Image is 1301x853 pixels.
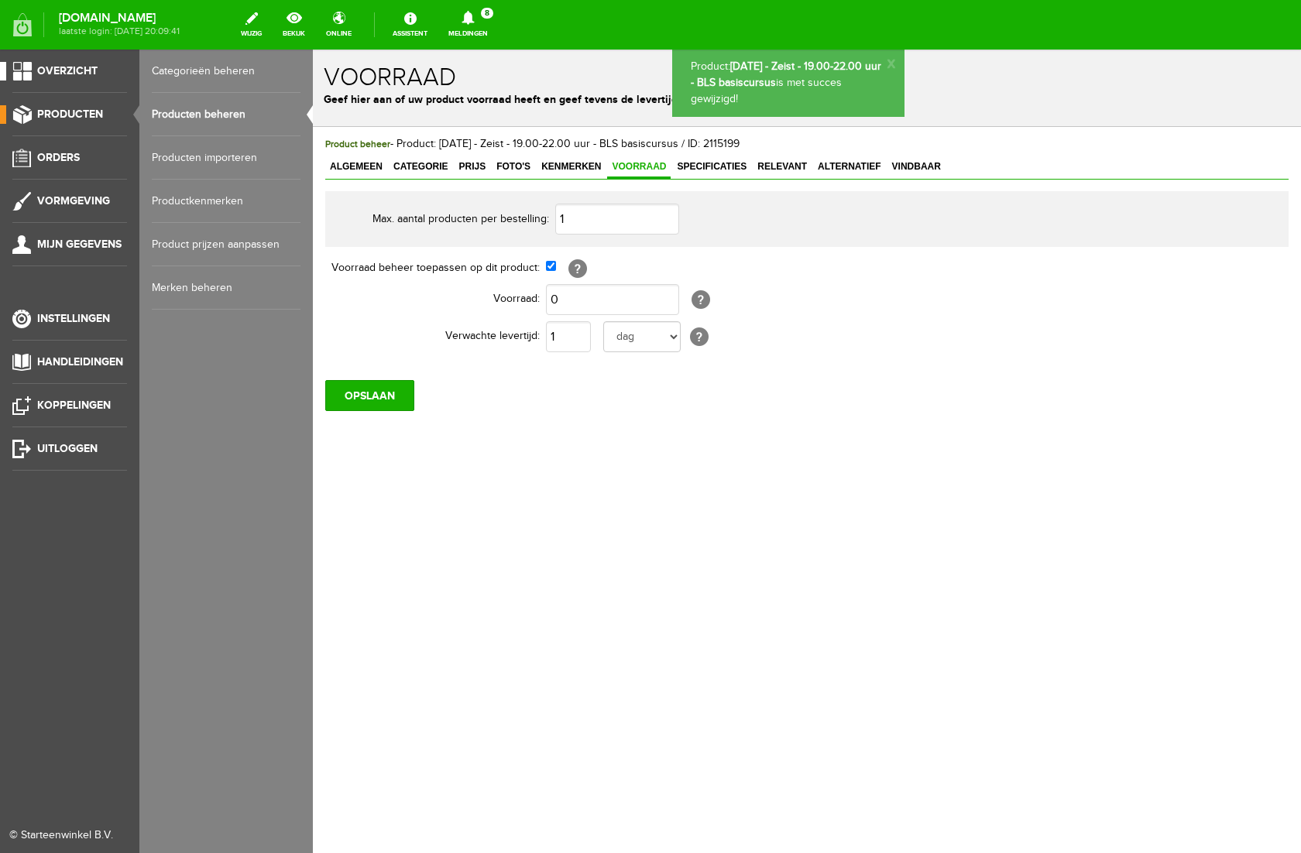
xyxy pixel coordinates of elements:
[152,266,300,310] a: Merken beheren
[22,151,242,188] th: Max. aantal producten per bestelling:
[379,241,397,259] span: [?]
[76,111,139,122] span: Categorie
[152,223,300,266] a: Product prijzen aanpassen
[12,231,233,269] th: Voorraad:
[359,107,438,129] a: Specificaties
[37,442,98,455] span: Uitloggen
[76,107,139,129] a: Categorie
[224,107,293,129] a: Kenmerken
[152,136,300,180] a: Producten importeren
[224,111,293,122] span: Kenmerken
[59,27,180,36] span: laatste login: [DATE] 20:09:41
[378,11,568,39] b: [DATE] - Zeist - 19.00-22.00 uur - BLS basiscursus
[440,107,499,129] a: Relevant
[152,50,300,93] a: Categorieën beheren
[152,180,300,223] a: Productkenmerken
[37,312,110,325] span: Instellingen
[37,194,110,207] span: Vormgeving
[383,8,437,42] a: Assistent
[359,111,438,122] span: Specificaties
[575,5,582,21] a: x
[59,14,180,22] strong: [DOMAIN_NAME]
[37,355,123,368] span: Handleidingen
[440,111,499,122] span: Relevant
[500,111,573,122] span: Alternatief
[575,107,633,129] a: Vindbaar
[179,107,222,129] a: Foto's
[179,111,222,122] span: Foto's
[141,111,177,122] span: Prijs
[12,107,74,129] a: Algemeen
[9,827,118,844] div: © Starteenwinkel B.V.
[575,111,633,122] span: Vindbaar
[232,8,271,42] a: wijzig
[11,15,977,42] h1: Voorraad
[294,107,358,129] a: Voorraad
[12,331,101,361] input: OPSLAAN
[500,107,573,129] a: Alternatief
[481,8,493,19] span: 8
[37,64,98,77] span: Overzicht
[12,89,77,100] span: Product beheer
[37,151,80,164] span: Orders
[256,210,274,228] span: [?]
[439,8,497,42] a: Meldingen8
[37,238,122,251] span: Mijn gegevens
[12,111,74,122] span: Algemeen
[152,93,300,136] a: Producten beheren
[12,269,233,306] th: Verwachte levertijd:
[141,107,177,129] a: Prijs
[12,88,427,101] span: - Product: [DATE] - Zeist - 19.00-22.00 uur - BLS basiscursus / ID: 2115199
[11,42,977,58] p: Geef hier aan of uw product voorraad heeft en geef tevens de levertijd op.
[12,205,233,231] th: Voorraad beheer toepassen op dit product:
[273,8,314,42] a: bekijk
[377,278,396,296] span: [?]
[378,9,573,58] p: Product: is met succes gewijzigd!
[317,8,361,42] a: online
[294,111,358,122] span: Voorraad
[37,108,103,121] span: Producten
[37,399,111,412] span: Koppelingen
